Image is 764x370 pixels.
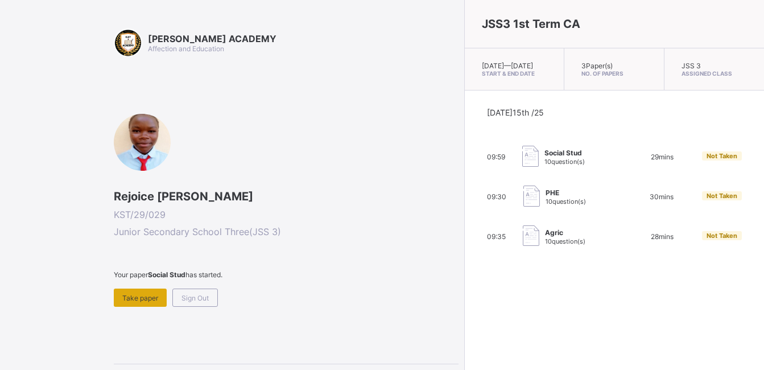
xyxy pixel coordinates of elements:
span: Assigned Class [682,70,747,77]
span: Take paper [122,294,158,302]
span: 30 mins [650,192,674,201]
span: No. of Papers [581,70,646,77]
img: take_paper.cd97e1aca70de81545fe8e300f84619e.svg [522,146,539,167]
span: Not Taken [707,192,737,200]
span: 29 mins [651,153,674,161]
span: JSS 3 [682,61,701,70]
img: take_paper.cd97e1aca70de81545fe8e300f84619e.svg [523,225,539,246]
span: 09:59 [487,153,505,161]
span: [DATE] 15th /25 [487,108,544,117]
span: Sign Out [181,294,209,302]
span: [DATE] — [DATE] [482,61,533,70]
span: 10 question(s) [544,158,585,166]
span: Not Taken [707,232,737,240]
span: Social Stud [544,149,585,157]
span: PHE [546,188,586,197]
img: take_paper.cd97e1aca70de81545fe8e300f84619e.svg [523,186,540,207]
span: Rejoice [PERSON_NAME] [114,190,459,203]
span: 3 Paper(s) [581,61,613,70]
span: Affection and Education [148,44,224,53]
span: Not Taken [707,152,737,160]
span: KST/29/029 [114,209,459,220]
span: JSS3 1st Term CA [482,17,580,31]
span: Start & End Date [482,70,547,77]
span: Junior Secondary School Three ( JSS 3 ) [114,226,459,237]
span: [PERSON_NAME] ACADEMY [148,33,276,44]
span: Agric [545,228,585,237]
span: Your paper has started. [114,270,459,279]
span: 09:35 [487,232,506,241]
span: 10 question(s) [546,198,586,205]
span: 09:30 [487,192,506,201]
span: 28 mins [651,232,674,241]
span: 10 question(s) [545,237,585,245]
b: Social Stud [148,270,185,279]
